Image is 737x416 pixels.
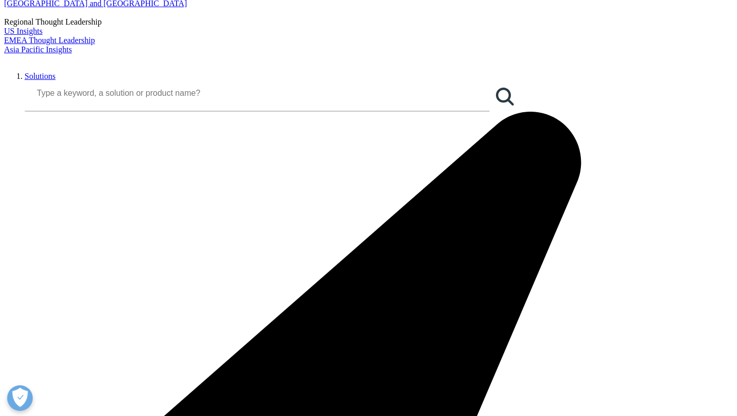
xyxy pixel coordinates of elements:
button: Open Preferences [7,385,33,411]
a: US Insights [4,27,42,35]
a: Search [490,81,521,112]
a: Asia Pacific Insights [4,45,72,54]
input: Search [25,81,490,106]
a: EMEA Thought Leadership [4,36,95,45]
a: Solutions [25,72,55,80]
div: Regional Thought Leadership [4,17,733,27]
svg: Search [496,88,514,106]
